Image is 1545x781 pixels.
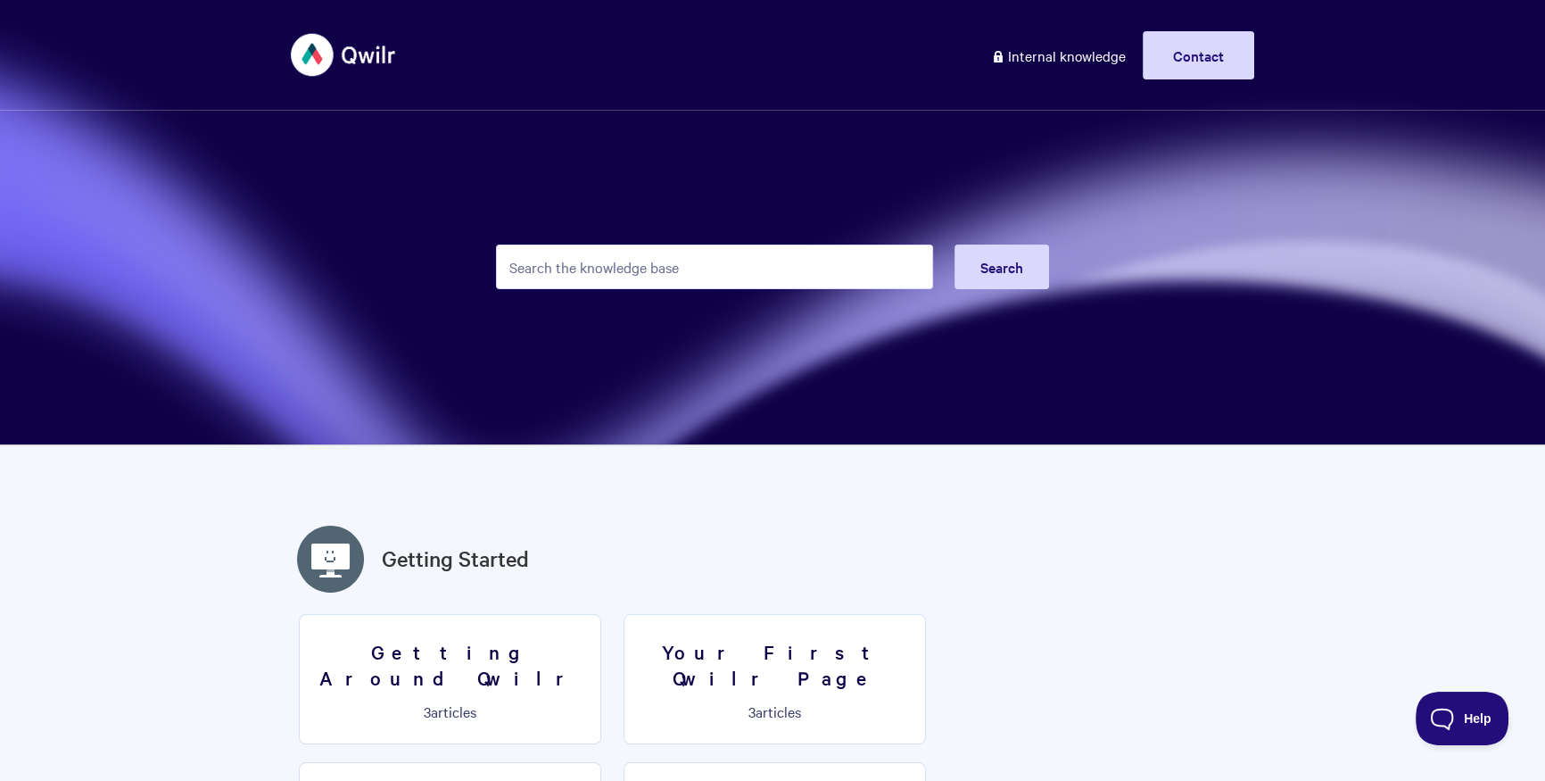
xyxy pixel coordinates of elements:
iframe: Toggle Customer Support [1416,692,1509,745]
a: Your First Qwilr Page 3articles [624,614,926,744]
button: Search [954,245,1049,289]
a: Contact [1143,31,1254,79]
a: Internal knowledge [978,31,1139,79]
a: Getting Started [382,543,529,575]
h3: Getting Around Qwilr [310,639,590,690]
a: Getting Around Qwilr 3articles [299,614,601,744]
span: 3 [424,702,431,721]
h3: Your First Qwilr Page [635,639,914,690]
p: articles [310,703,590,719]
p: articles [635,703,914,719]
img: Qwilr Help Center [291,21,397,88]
span: 3 [748,702,756,721]
span: Search [980,257,1023,277]
input: Search the knowledge base [496,245,933,289]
